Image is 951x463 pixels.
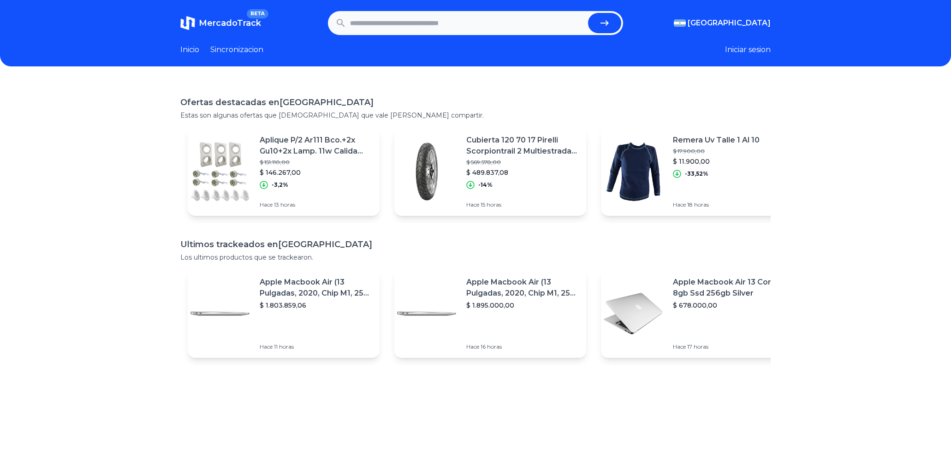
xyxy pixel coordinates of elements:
[673,301,785,310] p: $ 678.000,00
[673,343,785,350] p: Hace 17 horas
[180,96,771,109] h1: Ofertas destacadas en [GEOGRAPHIC_DATA]
[260,277,372,299] p: Apple Macbook Air (13 Pulgadas, 2020, Chip M1, 256 Gb De Ssd, 8 Gb De Ram) - Plata
[180,16,195,30] img: MercadoTrack
[673,277,785,299] p: Apple Macbook Air 13 Core I5 8gb Ssd 256gb Silver
[466,201,579,208] p: Hace 15 horas
[394,127,586,216] a: Featured imageCubierta 120 70 17 Pirelli Scorpiontrail 2 Multiestrada 1200$ 569.578,00$ 489.837,0...
[188,127,380,216] a: Featured imageAplique P/2 Ar111 Bco.+2x Gu10+2x Lamp. 11w Calida Pack X3$ 151.110,00$ 146.267,00-...
[674,18,771,29] button: [GEOGRAPHIC_DATA]
[260,168,372,177] p: $ 146.267,00
[260,301,372,310] p: $ 1.803.859,06
[466,159,579,166] p: $ 569.578,00
[673,157,760,166] p: $ 11.900,00
[260,135,372,157] p: Aplique P/2 Ar111 Bco.+2x Gu10+2x Lamp. 11w Calida Pack X3
[466,343,579,350] p: Hace 16 horas
[478,181,493,189] p: -14%
[394,281,459,346] img: Featured image
[180,16,261,30] a: MercadoTrackBETA
[260,343,372,350] p: Hace 11 horas
[601,127,793,216] a: Featured imageRemera Uv Talle 1 Al 10$ 17.900,00$ 11.900,00-33,52%Hace 18 horas
[260,201,372,208] p: Hace 13 horas
[466,135,579,157] p: Cubierta 120 70 17 Pirelli Scorpiontrail 2 Multiestrada 1200
[199,18,261,28] span: MercadoTrack
[180,44,199,55] a: Inicio
[601,281,666,346] img: Featured image
[188,139,252,204] img: Featured image
[180,253,771,262] p: Los ultimos productos que se trackearon.
[601,139,666,204] img: Featured image
[673,201,760,208] p: Hace 18 horas
[394,269,586,358] a: Featured imageApple Macbook Air (13 Pulgadas, 2020, Chip M1, 256 Gb De Ssd, 8 Gb De Ram) - Plata$...
[601,269,793,358] a: Featured imageApple Macbook Air 13 Core I5 8gb Ssd 256gb Silver$ 678.000,00Hace 17 horas
[466,168,579,177] p: $ 489.837,08
[188,269,380,358] a: Featured imageApple Macbook Air (13 Pulgadas, 2020, Chip M1, 256 Gb De Ssd, 8 Gb De Ram) - Plata$...
[725,44,771,55] button: Iniciar sesion
[685,170,708,178] p: -33,52%
[180,111,771,120] p: Estas son algunas ofertas que [DEMOGRAPHIC_DATA] que vale [PERSON_NAME] compartir.
[466,301,579,310] p: $ 1.895.000,00
[188,281,252,346] img: Featured image
[674,19,686,27] img: Argentina
[673,148,760,155] p: $ 17.900,00
[260,159,372,166] p: $ 151.110,00
[247,9,268,18] span: BETA
[673,135,760,146] p: Remera Uv Talle 1 Al 10
[272,181,288,189] p: -3,2%
[180,238,771,251] h1: Ultimos trackeados en [GEOGRAPHIC_DATA]
[688,18,771,29] span: [GEOGRAPHIC_DATA]
[210,44,263,55] a: Sincronizacion
[394,139,459,204] img: Featured image
[466,277,579,299] p: Apple Macbook Air (13 Pulgadas, 2020, Chip M1, 256 Gb De Ssd, 8 Gb De Ram) - Plata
